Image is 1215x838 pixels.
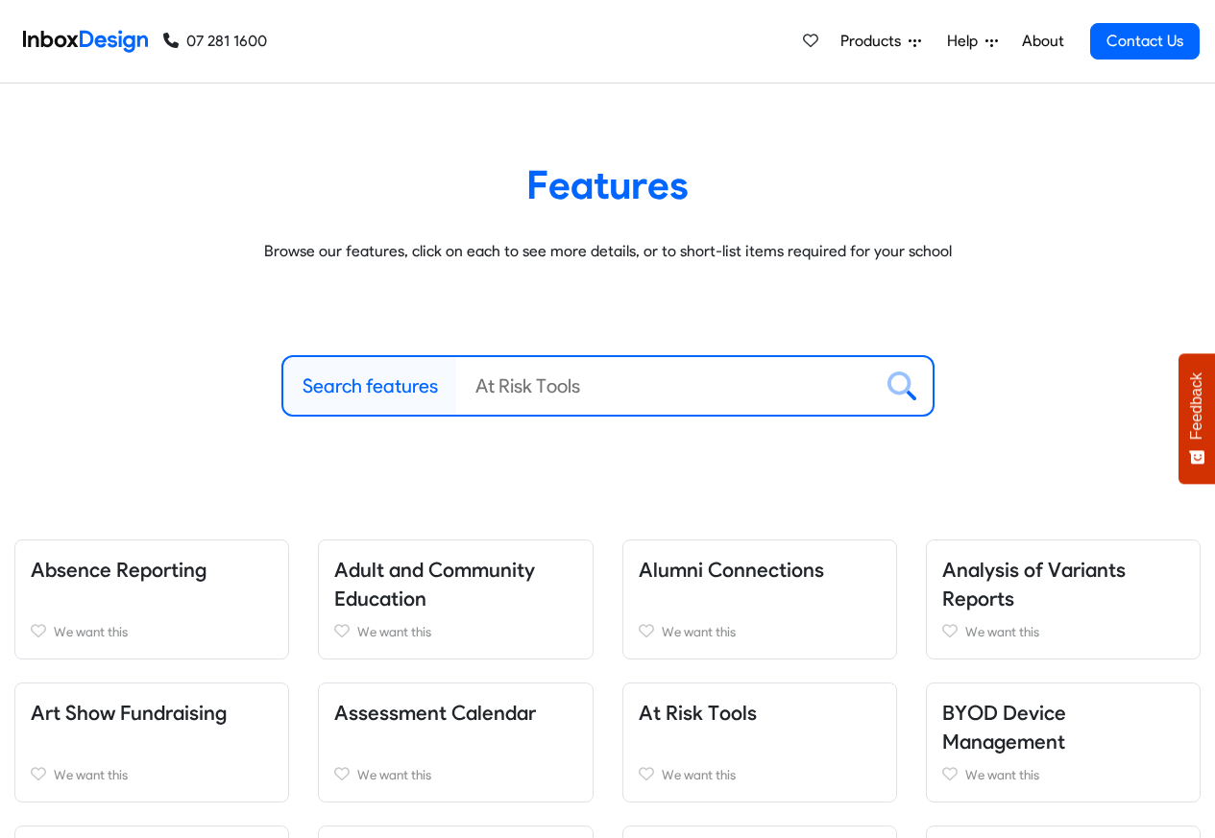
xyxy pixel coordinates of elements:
[304,682,607,802] div: Assessment Calendar
[31,701,227,725] a: Art Show Fundraising
[1016,22,1069,60] a: About
[942,558,1126,611] a: Analysis of Variants Reports
[29,160,1186,209] heading: Features
[942,620,1184,643] a: We want this
[304,539,607,659] div: Adult and Community Education
[29,240,1186,263] p: Browse our features, click on each to see more details, or to short-list items required for your ...
[942,763,1184,786] a: We want this
[334,763,576,786] a: We want this
[334,620,576,643] a: We want this
[965,624,1039,639] span: We want this
[31,763,273,786] a: We want this
[1090,23,1200,60] a: Contact Us
[639,558,824,582] a: Alumni Connections
[662,767,736,782] span: We want this
[31,620,273,643] a: We want this
[840,30,909,53] span: Products
[1179,353,1215,484] button: Feedback - Show survey
[911,682,1215,802] div: BYOD Device Management
[334,701,536,725] a: Assessment Calendar
[31,558,207,582] a: Absence Reporting
[163,30,267,53] a: 07 281 1600
[942,701,1066,754] a: BYOD Device Management
[639,763,881,786] a: We want this
[54,767,128,782] span: We want this
[965,767,1039,782] span: We want this
[639,701,757,725] a: At Risk Tools
[357,624,431,639] span: We want this
[303,371,438,400] label: Search features
[54,624,128,639] span: We want this
[911,539,1215,659] div: Analysis of Variants Reports
[639,620,881,643] a: We want this
[939,22,1006,60] a: Help
[357,767,431,782] span: We want this
[833,22,929,60] a: Products
[456,357,872,415] input: At Risk Tools
[947,30,985,53] span: Help
[608,539,911,659] div: Alumni Connections
[608,682,911,802] div: At Risk Tools
[334,558,535,611] a: Adult and Community Education
[662,624,736,639] span: We want this
[1188,372,1205,440] span: Feedback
